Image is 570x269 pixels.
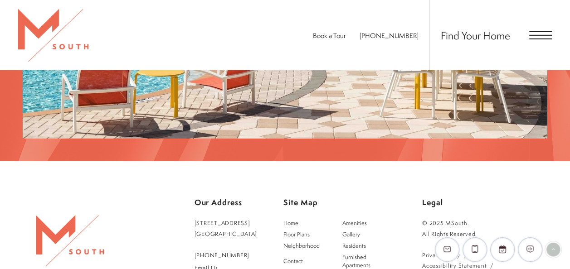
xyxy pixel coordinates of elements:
[360,31,419,40] a: Call Us at 813-570-8014
[195,250,258,260] a: Call Us
[338,229,391,240] a: Go to Gallery
[195,218,258,239] a: Get Directions to 5110 South Manhattan Avenue Tampa, FL 33611
[279,218,332,229] a: Go to Home
[422,218,535,228] p: © 2025 MSouth.
[360,31,419,40] span: [PHONE_NUMBER]
[342,219,367,227] span: Amenities
[342,242,366,250] span: Residents
[422,229,535,239] p: All Rights Reserved.
[18,9,88,62] img: MSouth
[338,240,391,252] a: Go to Residents
[313,31,346,40] a: Book a Tour
[279,240,332,252] a: Go to Neighborhood
[36,215,104,266] img: MSouth
[422,250,460,260] a: Greystar privacy policy
[195,194,258,211] p: Our Address
[283,194,396,211] p: Site Map
[441,28,510,43] a: Find Your Home
[279,229,332,240] a: Go to Floor Plans
[283,257,303,265] span: Contact
[342,231,360,238] span: Gallery
[283,231,310,238] span: Floor Plans
[529,31,552,39] button: Open Menu
[422,194,535,211] p: Legal
[283,242,320,250] span: Neighborhood
[342,253,370,269] span: Furnished Apartments
[338,218,391,229] a: Go to Amenities
[283,219,298,227] span: Home
[195,251,249,259] span: [PHONE_NUMBER]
